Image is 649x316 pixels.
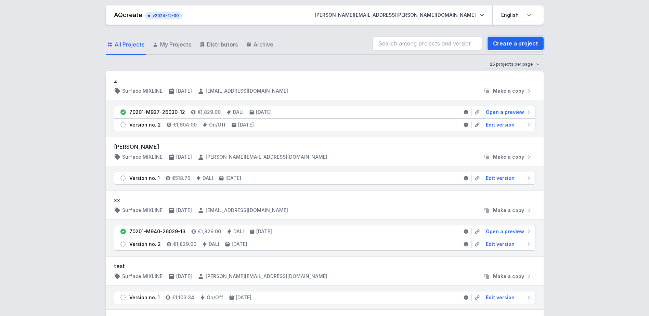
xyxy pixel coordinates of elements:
[232,241,247,248] h4: [DATE]
[129,241,161,248] div: Version no. 2
[493,207,524,214] span: Make a copy
[129,109,185,116] div: 70201-M927-26030-12
[120,241,127,248] img: draft.svg
[256,228,272,235] h4: [DATE]
[198,228,221,235] h4: €1,829.00
[114,11,142,18] a: AQcreate
[483,109,532,116] a: Open a preview
[309,9,490,21] button: [PERSON_NAME][EMAIL_ADDRESS][PERSON_NAME][DOMAIN_NAME]
[114,77,535,85] h3: z
[486,241,515,248] span: Edit version
[254,40,273,49] span: Archive
[488,37,544,50] a: Create a project
[207,40,238,49] span: Distributors
[172,175,190,182] h4: €518.75
[493,154,524,160] span: Make a copy
[197,109,221,116] h4: €1,829.00
[129,175,160,182] div: Version no. 1
[481,207,535,214] button: Make a copy
[483,241,532,248] a: Edit version
[120,294,127,301] img: draft.svg
[483,121,532,128] a: Edit version
[483,294,532,301] a: Edit version
[122,273,163,280] h4: Surface MIXLINE
[238,121,254,128] h4: [DATE]
[207,294,223,301] h4: On/Off
[120,175,127,182] img: draft.svg
[176,273,192,280] h4: [DATE]
[209,241,219,248] h4: DALI
[486,121,515,128] span: Edit version
[206,88,288,94] h4: [EMAIL_ADDRESS][DOMAIN_NAME]
[373,37,482,50] input: Search among projects and versions...
[176,154,192,160] h4: [DATE]
[483,175,532,182] a: Edit version
[486,109,524,116] span: Open a preview
[233,109,244,116] h4: DALI
[486,228,524,235] span: Open a preview
[106,35,146,55] a: All Projects
[236,294,251,301] h4: [DATE]
[173,121,197,128] h4: €1,604.00
[256,109,272,116] h4: [DATE]
[114,143,535,151] h3: [PERSON_NAME]
[203,175,213,182] h4: DALI
[176,88,192,94] h4: [DATE]
[497,9,535,21] select: Choose language
[151,35,193,55] a: My Projects
[206,273,327,280] h4: [PERSON_NAME][EMAIL_ADDRESS][DOMAIN_NAME]
[172,294,194,301] h4: €1,103.34
[176,207,192,214] h4: [DATE]
[486,294,515,301] span: Edit version
[206,154,327,160] h4: [PERSON_NAME][EMAIL_ADDRESS][DOMAIN_NAME]
[122,88,163,94] h4: Surface MIXLINE
[129,121,161,128] div: Version no. 2
[483,228,532,235] a: Open a preview
[225,175,241,182] h4: [DATE]
[122,207,163,214] h4: Surface MIXLINE
[114,262,535,270] h3: test
[486,175,515,182] span: Edit version
[173,241,196,248] h4: €1,829.00
[493,273,524,280] span: Make a copy
[206,207,288,214] h4: [EMAIL_ADDRESS][DOMAIN_NAME]
[145,11,182,19] button: v2024-12-30
[160,40,191,49] span: My Projects
[198,35,239,55] a: Distributors
[493,88,524,94] span: Make a copy
[233,228,244,235] h4: DALI
[129,228,185,235] div: 70201-M940-26029-13
[129,294,160,301] div: Version no. 1
[120,121,127,128] img: draft.svg
[245,35,275,55] a: Archive
[209,121,226,128] h4: On/Off
[148,13,179,18] span: v2024-12-30
[481,88,535,94] button: Make a copy
[481,154,535,160] button: Make a copy
[115,40,144,49] span: All Projects
[122,154,163,160] h4: Surface MIXLINE
[114,196,535,204] h3: xx
[481,273,535,280] button: Make a copy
